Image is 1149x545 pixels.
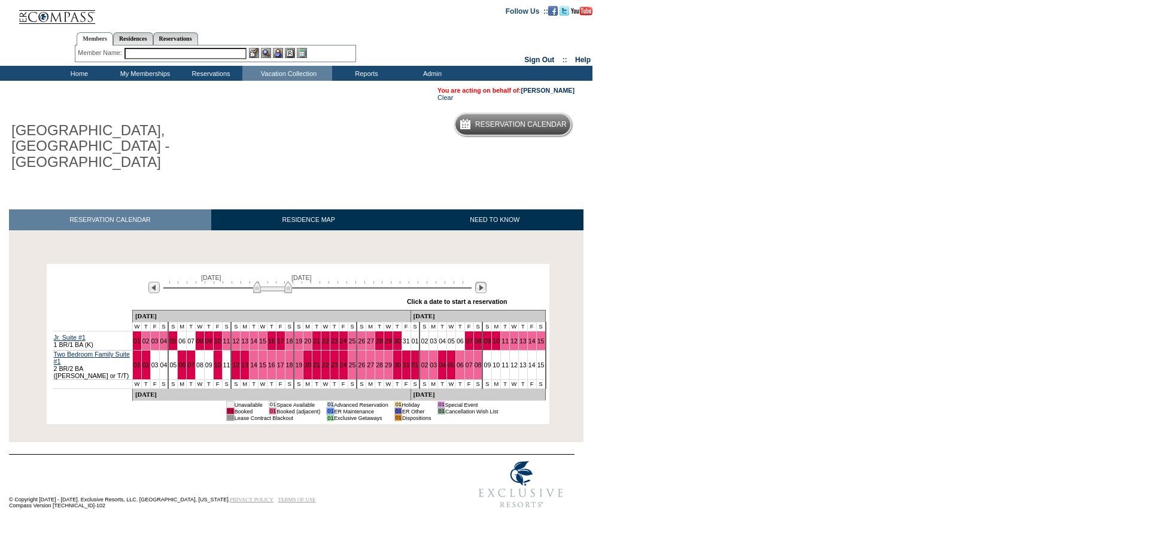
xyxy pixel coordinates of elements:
[294,380,303,389] td: S
[457,337,464,345] a: 06
[398,66,464,81] td: Admin
[358,337,365,345] a: 26
[455,380,464,389] td: T
[327,408,334,415] td: 01
[537,361,545,369] a: 15
[475,282,487,293] img: Next
[133,337,141,345] a: 01
[327,401,334,408] td: 01
[273,48,283,58] img: Impersonate
[528,361,536,369] a: 14
[501,322,510,331] td: T
[178,380,187,389] td: M
[447,380,456,389] td: W
[402,408,431,415] td: ER Other
[222,380,231,389] td: S
[169,361,177,369] a: 05
[393,322,402,331] td: T
[150,322,159,331] td: F
[169,337,177,345] a: 05
[178,337,186,345] a: 06
[492,322,501,331] td: M
[195,380,204,389] td: W
[267,322,276,331] td: T
[168,322,177,331] td: S
[376,361,383,369] a: 28
[331,361,338,369] a: 23
[53,331,133,351] td: 1 BR/1 BA (K)
[142,361,150,369] a: 02
[349,361,356,369] a: 25
[501,337,509,345] a: 11
[484,361,491,369] a: 09
[447,322,456,331] td: W
[571,7,592,16] img: Subscribe to our YouTube Channel
[376,337,383,345] a: 28
[501,361,509,369] a: 11
[448,337,455,345] a: 05
[259,361,266,369] a: 15
[304,337,311,345] a: 20
[250,337,257,345] a: 14
[204,322,213,331] td: T
[384,322,393,331] td: W
[286,337,293,345] a: 18
[464,380,473,389] td: F
[285,48,295,58] img: Reservations
[223,337,230,345] a: 11
[411,310,545,322] td: [DATE]
[394,415,402,421] td: 01
[241,322,250,331] td: M
[340,337,347,345] a: 24
[211,209,406,230] a: RESIDENCE MAP
[231,322,240,331] td: S
[168,380,177,389] td: S
[141,380,150,389] td: T
[111,66,177,81] td: My Memberships
[438,322,447,331] td: T
[437,94,453,101] a: Clear
[285,322,294,331] td: S
[159,380,168,389] td: S
[394,361,401,369] a: 30
[294,322,303,331] td: S
[527,322,536,331] td: F
[269,408,276,415] td: 01
[205,337,212,345] a: 09
[313,361,320,369] a: 21
[313,337,320,345] a: 21
[357,322,366,331] td: S
[393,380,402,389] td: T
[334,408,388,415] td: ER Maintenance
[437,401,445,408] td: 01
[291,274,312,281] span: [DATE]
[403,361,410,369] a: 31
[366,380,375,389] td: M
[439,361,446,369] a: 04
[536,322,545,331] td: S
[466,361,473,369] a: 07
[437,408,445,415] td: 01
[178,361,186,369] a: 06
[421,337,428,345] a: 02
[402,401,431,408] td: Holiday
[411,380,420,389] td: S
[151,337,159,345] a: 03
[187,361,194,369] a: 07
[467,455,574,514] img: Exclusive Resorts
[510,337,518,345] a: 12
[322,361,329,369] a: 22
[473,322,482,331] td: S
[151,361,159,369] a: 03
[159,322,168,331] td: S
[466,337,473,345] a: 07
[232,361,239,369] a: 12
[394,401,402,408] td: 01
[150,380,159,389] td: F
[358,361,365,369] a: 26
[430,361,437,369] a: 03
[366,322,375,331] td: M
[537,337,545,345] a: 15
[276,401,321,408] td: Space Available
[227,415,234,421] td: 01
